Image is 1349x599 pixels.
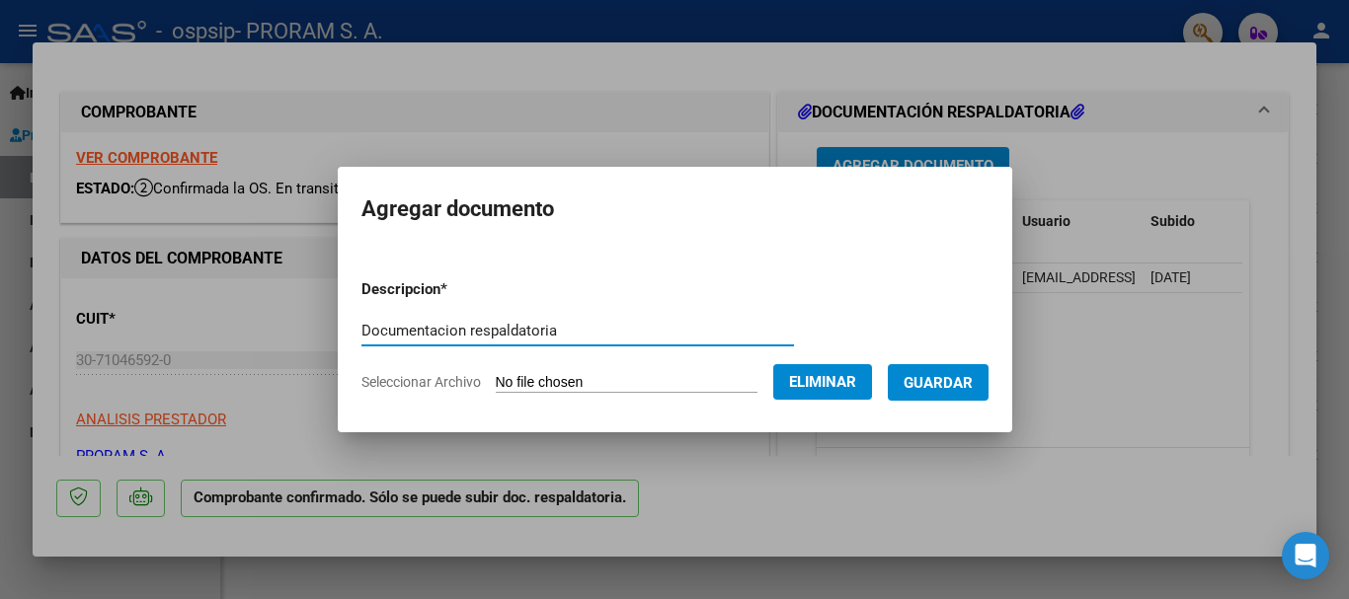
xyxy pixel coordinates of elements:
[361,190,989,228] h2: Agregar documento
[1282,532,1329,579] div: Open Intercom Messenger
[888,364,989,401] button: Guardar
[789,373,856,391] span: Eliminar
[361,374,481,390] span: Seleccionar Archivo
[904,374,973,392] span: Guardar
[773,364,872,400] button: Eliminar
[361,278,550,301] p: Descripcion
